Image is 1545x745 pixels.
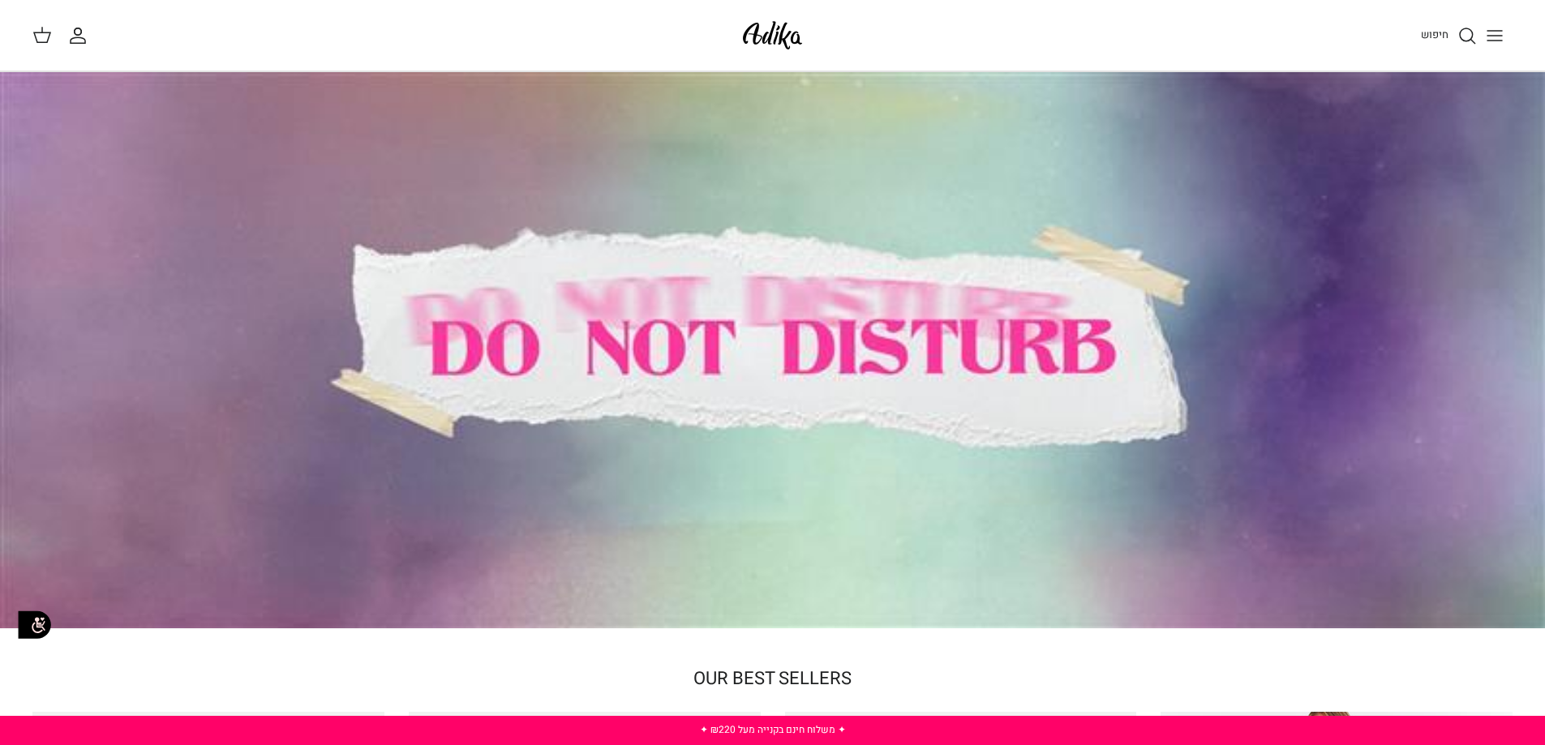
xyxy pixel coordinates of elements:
[693,666,852,691] a: OUR BEST SELLERS
[68,26,94,45] a: החשבון שלי
[700,722,846,737] a: ✦ משלוח חינם בקנייה מעל ₪220 ✦
[1477,18,1513,54] button: Toggle menu
[738,16,807,54] img: Adika IL
[1421,26,1477,45] a: חיפוש
[1421,27,1448,42] span: חיפוש
[12,602,57,647] img: accessibility_icon02.svg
